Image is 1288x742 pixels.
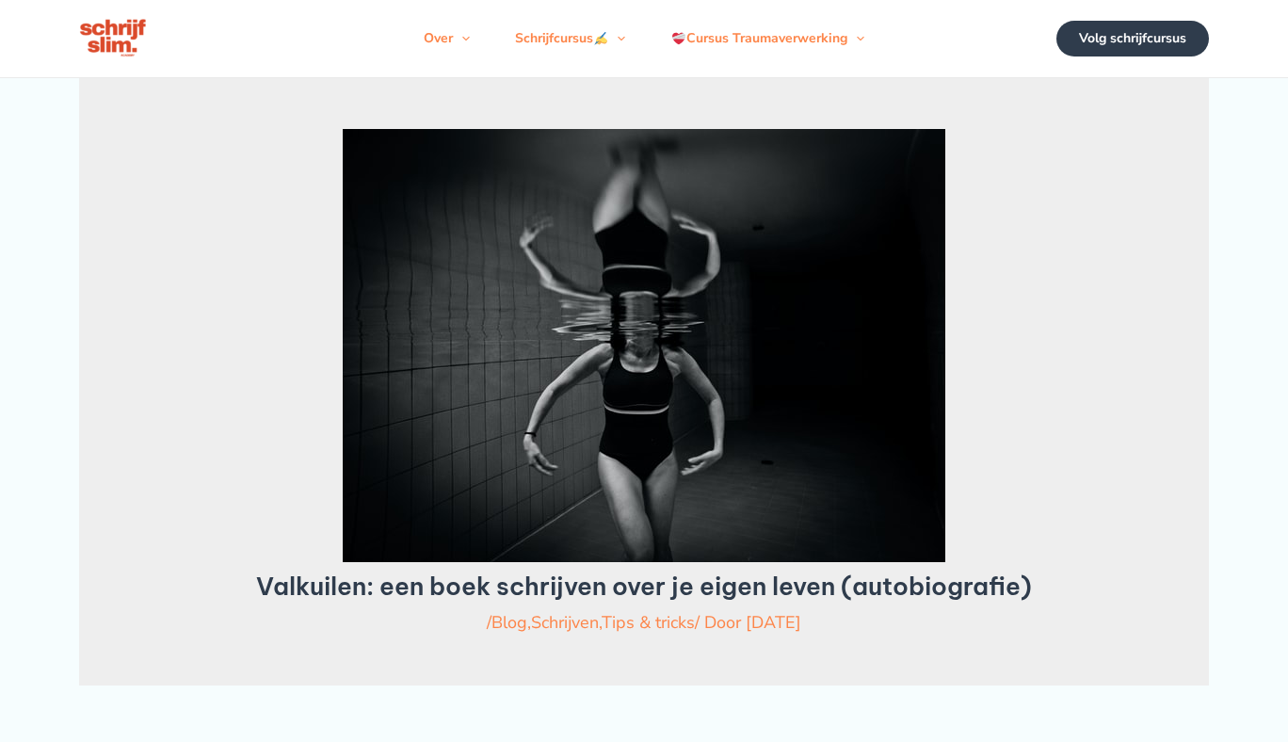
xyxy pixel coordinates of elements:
a: OverMenu schakelen [401,10,492,67]
a: Schrijven [531,611,599,634]
a: Tips & tricks [602,611,695,634]
span: Menu schakelen [608,10,625,67]
nav: Primaire site navigatie [401,10,887,67]
span: Menu schakelen [453,10,470,67]
div: / / Door [149,610,1139,635]
img: schrijfcursus schrijfslim academy [79,17,149,60]
a: Blog [491,611,527,634]
img: ❤️‍🩹 [672,32,685,45]
a: Volg schrijfcursus [1056,21,1209,56]
h1: Valkuilen: een boek schrijven over je eigen leven (autobiografie) [149,572,1139,601]
img: valkuilen wanneer je een boek over je eigen leven (autobiografie of levensverhaal) schrijft [343,129,945,562]
a: [DATE] [746,611,801,634]
span: , , [491,611,695,634]
span: Menu schakelen [847,10,864,67]
a: SchrijfcursusMenu schakelen [492,10,648,67]
a: Cursus TraumaverwerkingMenu schakelen [649,10,887,67]
img: ✍️ [594,32,607,45]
